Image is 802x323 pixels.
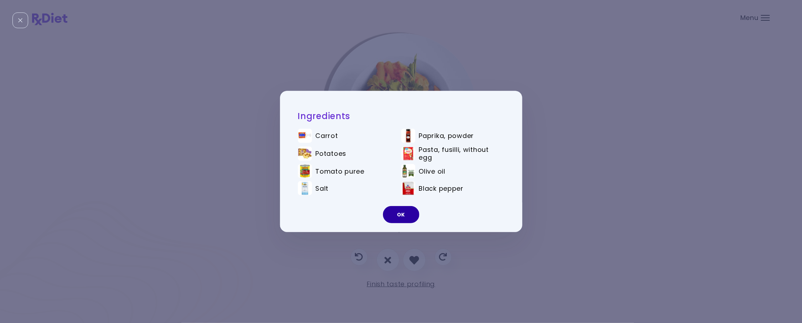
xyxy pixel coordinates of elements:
[419,132,474,140] span: Paprika, powder
[316,167,365,175] span: Tomato puree
[383,206,419,223] button: OK
[12,12,28,28] div: Close
[419,184,464,192] span: Black pepper
[298,111,505,122] h2: Ingredients
[316,132,338,140] span: Carrot
[419,167,445,175] span: Olive oil
[419,146,494,161] span: Pasta, fusilli, without egg
[316,150,347,158] span: Potatoes
[316,184,329,192] span: Salt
